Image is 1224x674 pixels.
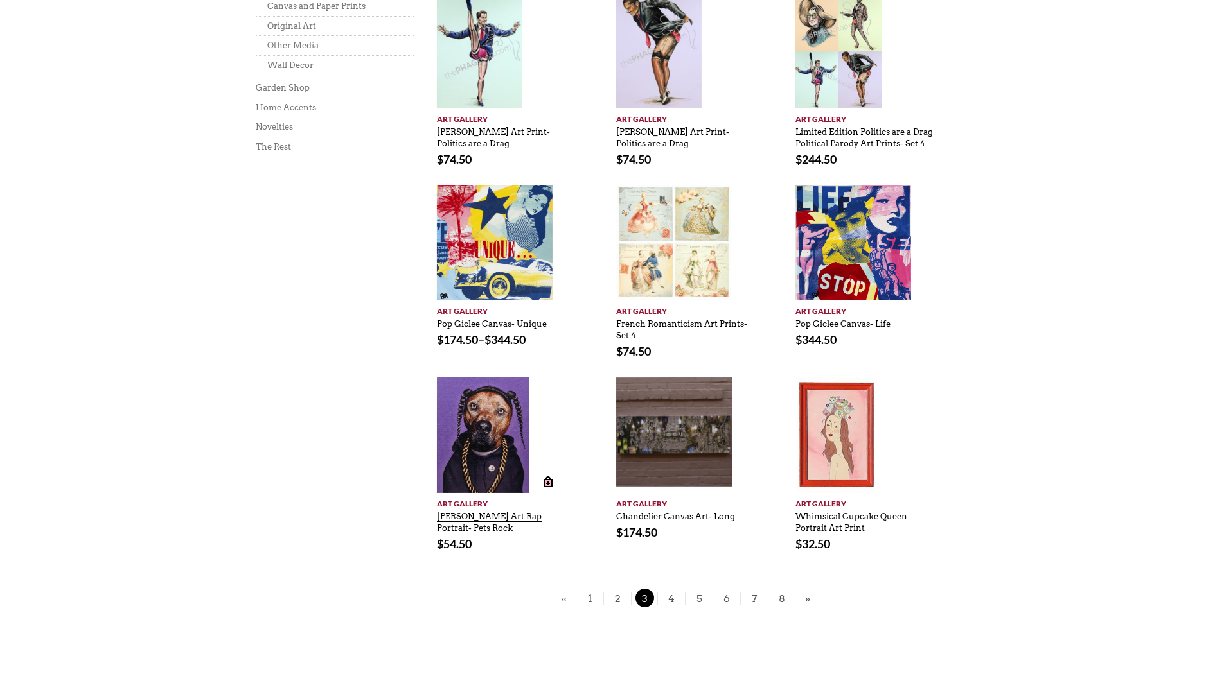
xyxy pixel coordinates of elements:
[603,592,631,605] a: 2
[608,589,627,607] span: 2
[740,592,768,605] a: 7
[745,589,764,607] span: 7
[484,333,526,347] bdi: 344.50
[689,589,709,607] span: 5
[616,152,651,166] bdi: 74.50
[484,333,491,347] span: $
[616,152,623,166] span: $
[616,505,735,522] a: Chandelier Canvas Art- Long
[437,537,472,551] bdi: 54.50
[795,108,935,125] a: Art Gallery
[616,525,657,539] bdi: 174.50
[437,313,547,329] a: Pop Giclee Canvas- Unique
[437,121,550,149] a: [PERSON_NAME] Art Print- Politics are a Drag
[616,493,756,510] a: Art Gallery
[437,300,576,317] a: Art Gallery
[616,121,729,149] a: [PERSON_NAME] Art Print- Politics are a Drag
[795,537,802,551] span: $
[772,589,792,607] span: 8
[802,591,813,607] a: »
[685,592,713,605] a: 5
[795,505,907,533] a: Whimsical Cupcake Queen Portrait Art Print
[256,142,291,151] a: The Rest
[256,122,293,132] a: Novelties
[795,152,802,166] span: $
[437,493,576,510] a: Art Gallery
[437,333,478,347] bdi: 174.50
[437,505,542,533] a: [PERSON_NAME] Art Rap Portrait- Pets Rock
[768,592,795,605] a: 8
[256,83,310,92] a: Garden Shop
[616,344,651,358] bdi: 74.50
[616,525,623,539] span: $
[795,493,935,510] a: Art Gallery
[713,592,740,605] a: 6
[437,152,443,166] span: $
[576,592,603,605] a: 1
[662,589,681,607] span: 4
[256,103,316,112] a: Home Accents
[537,471,559,493] a: Add to cart: “Snoop Dogg Art Rap Portrait- Pets Rock”
[267,60,314,70] a: Wall Decor
[657,592,685,605] a: 4
[267,40,319,50] a: Other Media
[616,108,756,125] a: Art Gallery
[616,300,756,317] a: Art Gallery
[795,121,933,149] a: Limited Edition Politics are a Drag Political Parody Art Prints- Set 4
[635,589,654,607] span: 3
[437,537,443,551] span: $
[795,300,935,317] a: Art Gallery
[267,1,366,11] a: Canvas and Paper Prints
[437,108,576,125] a: Art Gallery
[558,591,570,607] a: «
[717,589,736,607] span: 6
[795,313,891,329] a: Pop Giclee Canvas- Life
[795,333,802,347] span: $
[616,344,623,358] span: $
[580,589,599,607] span: 1
[795,537,830,551] bdi: 32.50
[437,334,576,347] span: –
[267,21,316,31] a: Original Art
[616,313,747,341] a: French Romanticism Art Prints- Set 4
[795,152,837,166] bdi: 244.50
[437,377,529,493] img: snoop dogg as a dog
[437,333,443,347] span: $
[795,333,837,347] bdi: 344.50
[437,152,472,166] bdi: 74.50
